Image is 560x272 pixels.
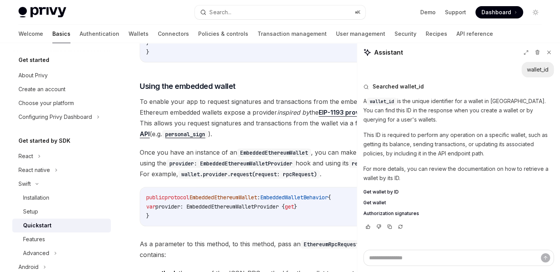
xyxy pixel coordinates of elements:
[373,83,424,90] span: Searched wallet_id
[395,25,416,43] a: Security
[209,8,231,17] div: Search...
[18,25,43,43] a: Welcome
[18,98,74,108] div: Choose your platform
[420,8,436,16] a: Demo
[370,98,394,105] span: wallet_id
[18,112,92,122] div: Configuring Privy Dashboard
[445,8,466,16] a: Support
[527,66,548,73] div: wallet_id
[198,25,248,43] a: Policies & controls
[12,219,111,232] a: Quickstart
[481,8,511,16] span: Dashboard
[363,210,554,217] a: Authorization signatures
[456,25,493,43] a: API reference
[195,5,365,19] button: Search...⌘K
[12,96,111,110] a: Choose your platform
[257,25,327,43] a: Transaction management
[355,9,361,15] span: ⌘ K
[18,55,49,65] h5: Get started
[277,108,309,116] em: inspired by
[140,147,411,179] span: Once you have an instance of an , you can make RPC requests by using the hook and using its metho...
[12,82,111,96] a: Create an account
[363,97,554,124] p: A is the unique identifier for a wallet in [GEOGRAPHIC_DATA]. You can find this ID in the respons...
[23,235,45,244] div: Features
[146,194,165,201] span: public
[140,96,411,139] span: To enable your app to request signatures and transactions from the embedded wallet, Privy Ethereu...
[363,200,386,206] span: Get wallet
[301,240,362,249] code: EthereumRpcRequest
[178,170,320,179] code: wallet.provider.request(request: rpcRequest)
[541,253,550,262] button: Send message
[129,25,149,43] a: Wallets
[146,48,149,55] span: }
[18,85,65,94] div: Create an account
[349,159,376,168] code: request
[319,108,371,117] a: EIP-1193 provider
[18,136,70,145] h5: Get started by SDK
[363,189,399,195] span: Get wallet by ID
[363,83,554,90] button: Searched wallet_id
[155,203,285,210] span: provider: EmbeddedEthereumWalletProvider {
[336,25,385,43] a: User management
[363,130,554,158] p: This ID is required to perform any operation on a specific wallet, such as getting its balance, s...
[23,249,49,258] div: Advanced
[426,25,447,43] a: Recipes
[23,221,52,230] div: Quickstart
[18,7,66,18] img: light logo
[260,194,328,201] span: EmbeddedWalletBehavior
[363,189,554,195] a: Get wallet by ID
[12,68,111,82] a: About Privy
[146,212,149,219] span: }
[146,203,155,210] span: var
[162,130,208,138] a: personal_sign
[363,164,554,183] p: For more details, you can review the documentation on how to retrieve a wallet by its ID.
[18,179,31,189] div: Swift
[140,239,411,260] span: As a parameter to this method, to this method, pass an object that contains:
[162,130,208,139] code: personal_sign
[363,200,554,206] a: Get wallet
[166,159,296,168] code: provider: EmbeddedEthereumWalletProvider
[475,6,523,18] a: Dashboard
[18,71,48,80] div: About Privy
[140,81,236,92] span: Using the embedded wallet
[23,193,49,202] div: Installation
[165,194,189,201] span: protocol
[12,232,111,246] a: Features
[529,6,542,18] button: Toggle dark mode
[363,210,419,217] span: Authorization signatures
[80,25,119,43] a: Authentication
[12,191,111,205] a: Installation
[12,205,111,219] a: Setup
[374,48,403,57] span: Assistant
[257,194,260,201] span: :
[18,165,50,175] div: React native
[237,149,311,157] code: EmbeddedEthereumWallet
[158,25,189,43] a: Connectors
[319,108,371,116] strong: EIP-1193 provider
[294,203,297,210] span: }
[189,194,257,201] span: EmbeddedEthereumWallet
[18,262,38,272] div: Android
[285,203,294,210] span: get
[328,194,331,201] span: {
[23,207,38,216] div: Setup
[52,25,70,43] a: Basics
[18,152,33,161] div: React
